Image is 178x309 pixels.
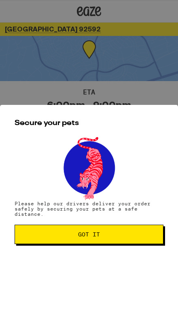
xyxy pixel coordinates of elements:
p: Please help our drivers deliver your order safely by securing your pets at a safe distance. [15,201,163,217]
img: pets [56,135,122,201]
span: Got it [78,232,100,237]
span: Help [19,6,35,13]
button: Got it [15,225,163,244]
h2: Secure your pets [15,119,163,127]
